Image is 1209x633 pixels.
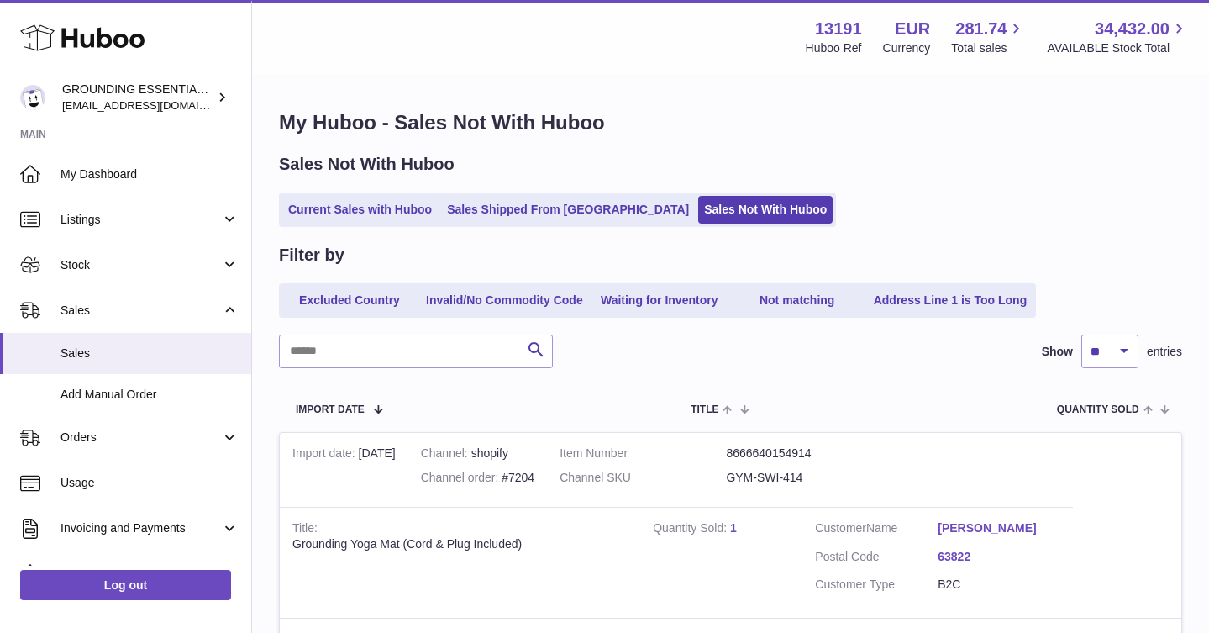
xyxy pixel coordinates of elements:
[815,549,938,569] dt: Postal Code
[883,40,931,56] div: Currency
[806,40,862,56] div: Huboo Ref
[292,521,318,539] strong: Title
[1057,404,1139,415] span: Quantity Sold
[279,109,1182,136] h1: My Huboo - Sales Not With Huboo
[420,287,589,314] a: Invalid/No Commodity Code
[815,521,866,535] span: Customer
[62,98,247,112] span: [EMAIL_ADDRESS][DOMAIN_NAME]
[60,430,221,446] span: Orders
[726,446,892,462] dd: 8666640154914
[691,404,718,415] span: Title
[560,446,726,462] dt: Item Number
[292,446,359,464] strong: Import date
[698,196,833,224] a: Sales Not With Huboo
[560,470,726,486] dt: Channel SKU
[1047,40,1189,56] span: AVAILABLE Stock Total
[1095,18,1170,40] span: 34,432.00
[60,520,221,536] span: Invoicing and Payments
[730,287,865,314] a: Not matching
[60,212,221,228] span: Listings
[592,287,727,314] a: Waiting for Inventory
[938,577,1060,593] dd: B2C
[815,18,862,40] strong: 13191
[938,549,1060,565] a: 63822
[279,244,344,266] h2: Filter by
[441,196,695,224] a: Sales Shipped From [GEOGRAPHIC_DATA]
[60,303,221,319] span: Sales
[1042,344,1073,360] label: Show
[1147,344,1182,360] span: entries
[421,471,502,488] strong: Channel order
[815,577,938,593] dt: Customer Type
[895,18,930,40] strong: EUR
[60,257,221,273] span: Stock
[60,387,239,403] span: Add Manual Order
[868,287,1033,314] a: Address Line 1 is Too Long
[951,40,1026,56] span: Total sales
[1047,18,1189,56] a: 34,432.00 AVAILABLE Stock Total
[62,82,213,113] div: GROUNDING ESSENTIALS INTERNATIONAL SLU
[60,475,239,491] span: Usage
[653,521,730,539] strong: Quantity Sold
[938,520,1060,536] a: [PERSON_NAME]
[421,446,534,462] div: shopify
[421,446,471,464] strong: Channel
[282,196,438,224] a: Current Sales with Huboo
[955,18,1007,40] span: 281.74
[20,85,45,110] img: espenwkopperud@gmail.com
[951,18,1026,56] a: 281.74 Total sales
[296,404,365,415] span: Import date
[60,346,239,361] span: Sales
[282,287,417,314] a: Excluded Country
[20,570,231,600] a: Log out
[279,153,455,176] h2: Sales Not With Huboo
[730,521,737,535] a: 1
[60,166,239,182] span: My Dashboard
[280,433,408,507] td: [DATE]
[815,520,938,541] dt: Name
[726,470,892,486] dd: GYM-SWI-414
[292,536,628,552] div: Grounding Yoga Mat (Cord & Plug Included)
[421,470,534,486] div: #7204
